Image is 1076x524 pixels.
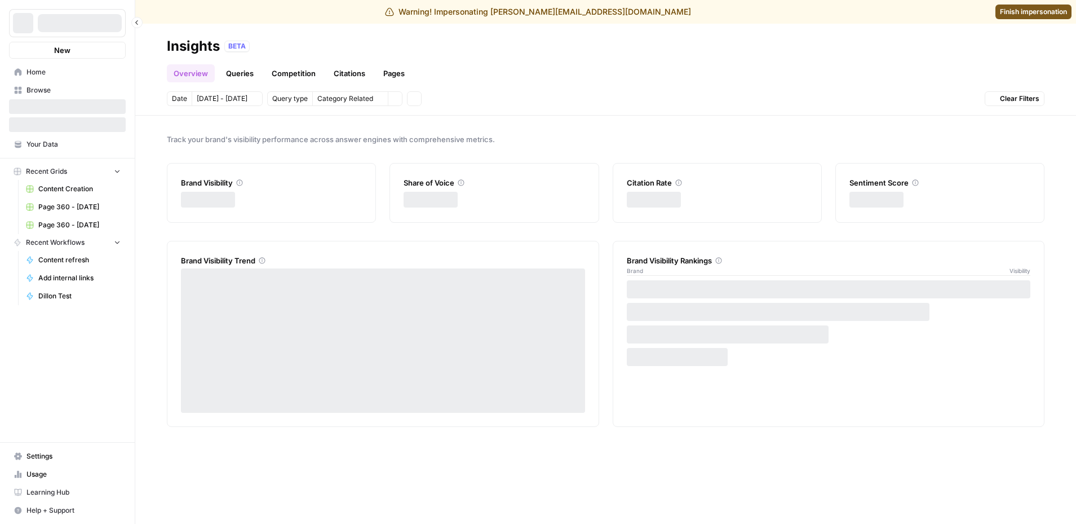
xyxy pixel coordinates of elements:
span: Settings [26,451,121,461]
div: Insights [167,37,220,55]
a: Pages [377,64,411,82]
a: Competition [265,64,322,82]
span: Brand [627,266,643,275]
button: Clear Filters [985,91,1044,106]
a: Home [9,63,126,81]
a: Add internal links [21,269,126,287]
span: Dillon Test [38,291,121,301]
span: Content Creation [38,184,121,194]
span: Page 360 - [DATE] [38,220,121,230]
span: Recent Workflows [26,237,85,248]
a: Your Data [9,135,126,153]
button: New [9,42,126,59]
span: Your Data [26,139,121,149]
span: Query type [272,94,308,104]
span: Home [26,67,121,77]
span: Learning Hub [26,487,121,497]
span: Date [172,94,187,104]
span: Recent Grids [26,166,67,177]
a: Page 360 - [DATE] [21,198,126,216]
a: Finish impersonation [995,5,1071,19]
span: Usage [26,469,121,479]
a: Overview [167,64,215,82]
div: Brand Visibility Trend [181,255,585,266]
a: Usage [9,465,126,483]
span: Track your brand's visibility performance across answer engines with comprehensive metrics. [167,134,1044,145]
a: Settings [9,447,126,465]
a: Page 360 - [DATE] [21,216,126,234]
button: Category Related [312,91,388,106]
span: Help + Support [26,505,121,516]
div: Brand Visibility Rankings [627,255,1031,266]
span: New [54,45,70,56]
span: Add internal links [38,273,121,283]
span: Browse [26,85,121,95]
button: [DATE] - [DATE] [192,91,263,106]
a: Content refresh [21,251,126,269]
span: Category Related [317,94,373,104]
span: Visibility [1009,266,1030,275]
a: Content Creation [21,180,126,198]
span: [DATE] - [DATE] [197,94,247,104]
a: Dillon Test [21,287,126,305]
div: Warning! Impersonating [PERSON_NAME][EMAIL_ADDRESS][DOMAIN_NAME] [385,6,691,17]
span: Clear Filters [1000,94,1039,104]
span: Content refresh [38,255,121,265]
a: Browse [9,81,126,99]
a: Learning Hub [9,483,126,501]
a: Queries [219,64,260,82]
span: Page 360 - [DATE] [38,202,121,212]
button: Help + Support [9,501,126,519]
span: Finish impersonation [1000,7,1067,17]
button: Recent Grids [9,163,126,180]
div: Brand Visibility [181,177,362,188]
div: Share of Voice [404,177,585,188]
div: BETA [224,41,250,52]
div: Sentiment Score [849,177,1030,188]
a: Citations [327,64,372,82]
div: Citation Rate [627,177,808,188]
button: Recent Workflows [9,234,126,251]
